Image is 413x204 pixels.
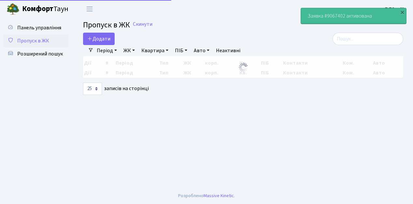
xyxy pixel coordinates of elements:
a: ЖК [121,45,137,56]
a: Авто [191,45,212,56]
a: Пропуск в ЖК [3,34,68,47]
div: Розроблено . [178,192,235,199]
span: Пропуск в ЖК [83,19,130,31]
img: logo.png [7,3,20,16]
a: Скинути [133,21,152,27]
a: Панель управління [3,21,68,34]
span: Розширений пошук [17,50,63,57]
a: Massive Kinetic [204,192,234,199]
a: Квартира [139,45,171,56]
a: ПІБ [172,45,190,56]
input: Пошук... [333,33,403,45]
b: Комфорт [22,4,53,14]
img: Обробка... [238,62,249,72]
a: Додати [83,33,115,45]
a: Період [94,45,120,56]
b: ВЛ2 -. К. [385,6,405,13]
div: × [399,9,406,15]
label: записів на сторінці [83,83,149,95]
span: Додати [87,35,110,42]
select: записів на сторінці [83,83,102,95]
a: Неактивні [213,45,243,56]
a: Розширений пошук [3,47,68,60]
span: Пропуск в ЖК [17,37,49,44]
button: Переключити навігацію [81,4,98,14]
span: Таун [22,4,68,15]
a: ВЛ2 -. К. [385,5,405,13]
div: Заявка #9067402 активована [301,8,406,24]
span: Панель управління [17,24,61,31]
